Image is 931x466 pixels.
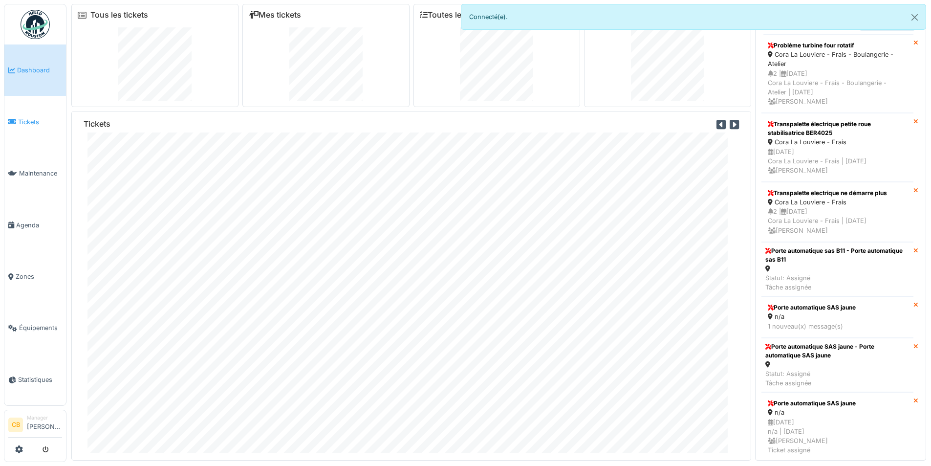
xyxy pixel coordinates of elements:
div: [DATE] n/a | [DATE] [PERSON_NAME] Ticket assigné [768,418,907,455]
div: Porte automatique SAS jaune - Porte automatique SAS jaune [765,342,909,360]
li: [PERSON_NAME] [27,414,62,435]
div: Problème turbine four rotatif [768,41,907,50]
a: Problème turbine four rotatif Cora La Louviere - Frais - Boulangerie - Atelier 2 |[DATE]Cora La L... [761,34,913,113]
div: Porte automatique sas B11 - Porte automatique sas B11 [765,246,909,264]
div: Cora La Louviere - Frais [768,198,907,207]
span: Maintenance [19,169,62,178]
a: Porte automatique SAS jaune - Porte automatique SAS jaune Statut: AssignéTâche assignée [761,338,913,393]
a: Porte automatique SAS jaune n/a [DATE]n/a | [DATE] [PERSON_NAME]Ticket assigné [761,392,913,462]
a: CB Manager[PERSON_NAME] [8,414,62,438]
div: Cora La Louviere - Frais [768,137,907,147]
div: Porte automatique SAS jaune [768,399,907,408]
a: Maintenance [4,148,66,199]
a: Transpalette electrique ne démarre plus Cora La Louviere - Frais 2 |[DATE]Cora La Louviere - Frai... [761,182,913,242]
div: n/a [768,312,907,321]
button: Close [904,4,926,30]
span: Agenda [16,221,62,230]
div: Connecté(e). [461,4,927,30]
span: Statistiques [18,375,62,384]
span: Zones [16,272,62,281]
div: Manager [27,414,62,422]
a: Toutes les tâches [420,10,493,20]
a: Tickets [4,96,66,147]
a: Mes tickets [249,10,301,20]
a: Dashboard [4,44,66,96]
a: Porte automatique sas B11 - Porte automatique sas B11 Statut: AssignéTâche assignée [761,242,913,297]
div: Transpalette électrique petite roue stabilisatrice BER4025 [768,120,907,137]
div: n/a [768,408,907,417]
div: [DATE] Cora La Louviere - Frais | [DATE] [PERSON_NAME] [768,147,907,176]
div: Statut: Assigné Tâche assignée [765,369,909,388]
a: Porte automatique SAS jaune n/a 1 nouveau(x) message(s) [761,296,913,337]
div: Porte automatique SAS jaune [768,303,907,312]
li: CB [8,418,23,432]
a: Tous les tickets [90,10,148,20]
div: 2 | [DATE] Cora La Louviere - Frais | [DATE] [PERSON_NAME] [768,207,907,235]
img: Badge_color-CXgf-gQk.svg [21,10,50,39]
span: Dashboard [17,66,62,75]
div: Transpalette electrique ne démarre plus [768,189,907,198]
div: Cora La Louviere - Frais - Boulangerie - Atelier [768,50,907,68]
h6: Tickets [84,119,110,129]
span: Équipements [19,323,62,333]
div: 1 nouveau(x) message(s) [768,322,907,331]
div: 2 | [DATE] Cora La Louviere - Frais - Boulangerie - Atelier | [DATE] [PERSON_NAME] [768,69,907,107]
div: Statut: Assigné Tâche assignée [765,273,909,292]
a: Équipements [4,302,66,354]
span: Tickets [18,117,62,127]
a: Zones [4,251,66,302]
a: Statistiques [4,354,66,405]
a: Transpalette électrique petite roue stabilisatrice BER4025 Cora La Louviere - Frais [DATE]Cora La... [761,113,913,182]
a: Agenda [4,199,66,250]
